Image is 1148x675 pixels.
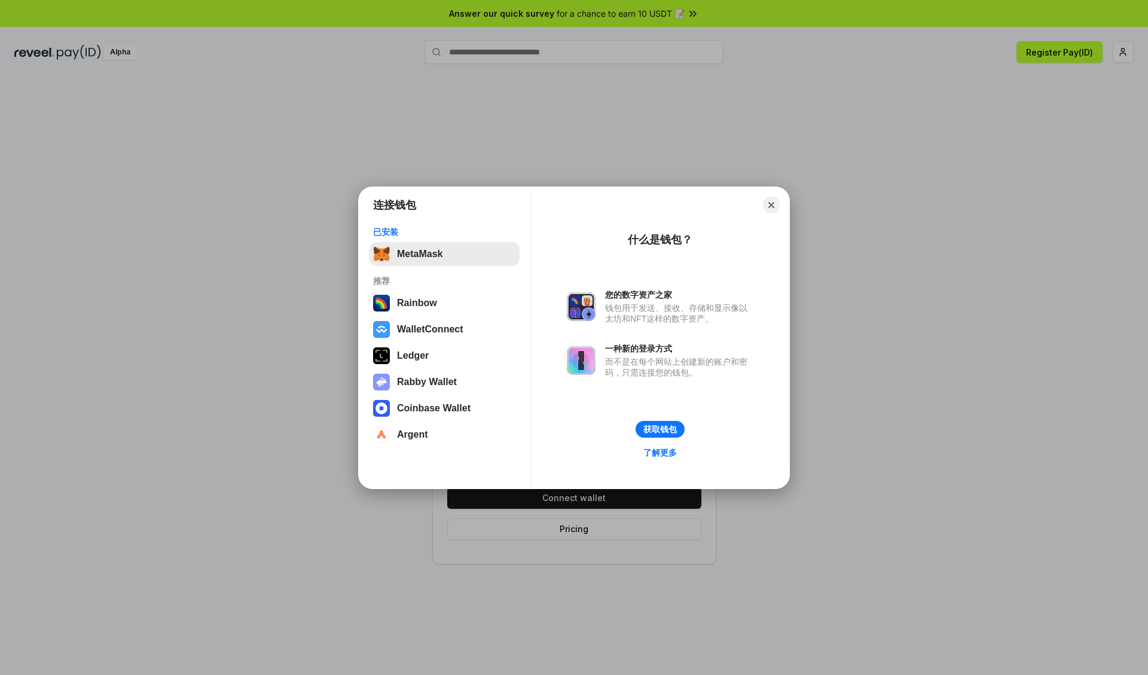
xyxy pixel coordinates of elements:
[397,249,442,259] div: MetaMask
[370,317,520,341] button: WalletConnect
[763,197,780,213] button: Close
[397,350,429,361] div: Ledger
[373,246,390,262] img: svg+xml,%3Csvg%20fill%3D%22none%22%20height%3D%2233%22%20viewBox%3D%220%200%2035%2033%22%20width%...
[373,227,516,237] div: 已安装
[373,276,516,286] div: 推荐
[605,356,753,378] div: 而不是在每个网站上创建新的账户和密码，只需连接您的钱包。
[373,426,390,443] img: svg+xml,%3Csvg%20width%3D%2228%22%20height%3D%2228%22%20viewBox%3D%220%200%2028%2028%22%20fill%3D...
[605,303,753,324] div: 钱包用于发送、接收、存储和显示像以太坊和NFT这样的数字资产。
[373,198,416,212] h1: 连接钱包
[605,289,753,300] div: 您的数字资产之家
[373,400,390,417] img: svg+xml,%3Csvg%20width%3D%2228%22%20height%3D%2228%22%20viewBox%3D%220%200%2028%2028%22%20fill%3D...
[567,292,596,321] img: svg+xml,%3Csvg%20xmlns%3D%22http%3A%2F%2Fwww.w3.org%2F2000%2Fsvg%22%20fill%3D%22none%22%20viewBox...
[373,347,390,364] img: svg+xml,%3Csvg%20xmlns%3D%22http%3A%2F%2Fwww.w3.org%2F2000%2Fsvg%22%20width%3D%2228%22%20height%3...
[397,403,471,414] div: Coinbase Wallet
[628,233,692,247] div: 什么是钱包？
[373,295,390,311] img: svg+xml,%3Csvg%20width%3D%22120%22%20height%3D%22120%22%20viewBox%3D%220%200%20120%20120%22%20fil...
[605,343,753,354] div: 一种新的登录方式
[643,447,677,458] div: 了解更多
[397,298,437,309] div: Rainbow
[643,424,677,435] div: 获取钱包
[397,324,463,335] div: WalletConnect
[636,421,685,438] button: 获取钱包
[370,370,520,394] button: Rabby Wallet
[567,346,596,375] img: svg+xml,%3Csvg%20xmlns%3D%22http%3A%2F%2Fwww.w3.org%2F2000%2Fsvg%22%20fill%3D%22none%22%20viewBox...
[370,344,520,368] button: Ledger
[370,423,520,447] button: Argent
[373,321,390,338] img: svg+xml,%3Csvg%20width%3D%2228%22%20height%3D%2228%22%20viewBox%3D%220%200%2028%2028%22%20fill%3D...
[636,445,684,460] a: 了解更多
[370,396,520,420] button: Coinbase Wallet
[397,429,428,440] div: Argent
[370,242,520,266] button: MetaMask
[370,291,520,315] button: Rainbow
[373,374,390,390] img: svg+xml,%3Csvg%20xmlns%3D%22http%3A%2F%2Fwww.w3.org%2F2000%2Fsvg%22%20fill%3D%22none%22%20viewBox...
[397,377,457,387] div: Rabby Wallet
